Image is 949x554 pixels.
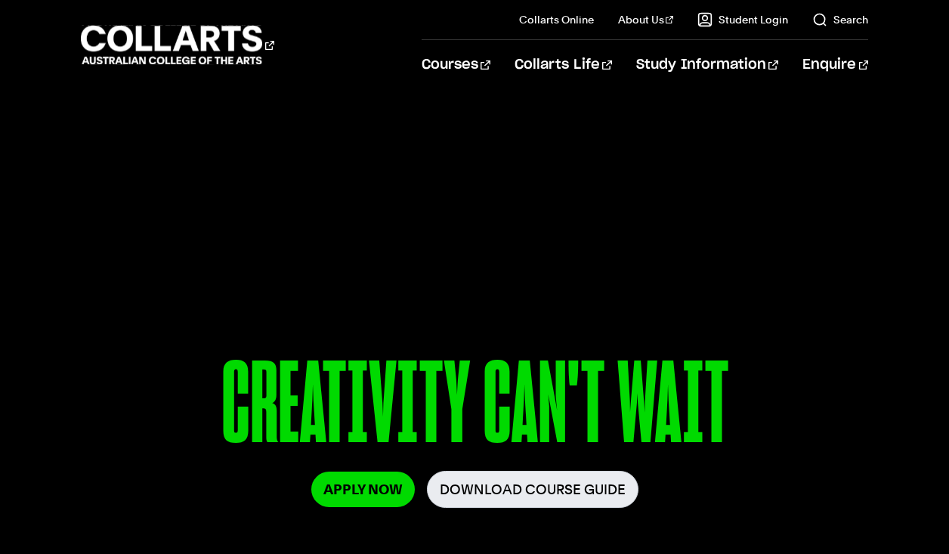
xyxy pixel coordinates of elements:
[427,471,638,508] a: Download Course Guide
[81,346,869,471] p: CREATIVITY CAN'T WAIT
[812,12,868,27] a: Search
[422,40,490,90] a: Courses
[802,40,868,90] a: Enquire
[636,40,778,90] a: Study Information
[311,472,415,507] a: Apply Now
[81,23,274,67] div: Go to homepage
[618,12,674,27] a: About Us
[697,12,788,27] a: Student Login
[519,12,594,27] a: Collarts Online
[515,40,612,90] a: Collarts Life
